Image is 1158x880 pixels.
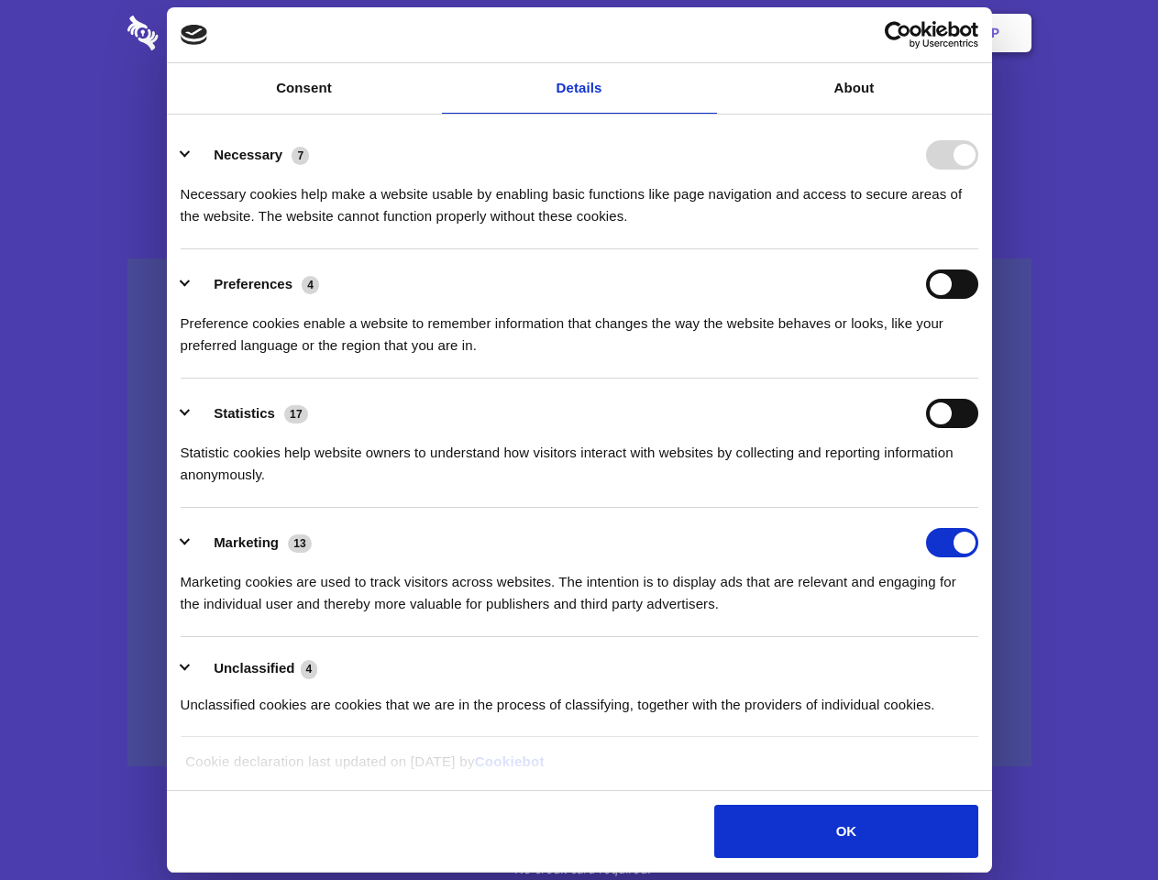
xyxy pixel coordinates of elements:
a: Wistia video thumbnail [127,258,1031,767]
button: Statistics (17) [181,399,320,428]
span: 4 [301,660,318,678]
button: OK [714,805,977,858]
span: 7 [292,147,309,165]
div: Necessary cookies help make a website usable by enabling basic functions like page navigation and... [181,170,978,227]
a: About [717,63,992,114]
div: Preference cookies enable a website to remember information that changes the way the website beha... [181,299,978,357]
label: Marketing [214,534,279,550]
label: Necessary [214,147,282,162]
h4: Auto-redaction of sensitive data, encrypted data sharing and self-destructing private chats. Shar... [127,167,1031,227]
iframe: Drift Widget Chat Controller [1066,788,1136,858]
a: Details [442,63,717,114]
img: logo-wordmark-white-trans-d4663122ce5f474addd5e946df7df03e33cb6a1c49d2221995e7729f52c070b2.svg [127,16,284,50]
div: Cookie declaration last updated on [DATE] by [171,751,987,786]
div: Statistic cookies help website owners to understand how visitors interact with websites by collec... [181,428,978,486]
a: Pricing [538,5,618,61]
a: Consent [167,63,442,114]
label: Preferences [214,276,292,291]
span: 4 [302,276,319,294]
a: Usercentrics Cookiebot - opens in a new window [818,21,978,49]
a: Cookiebot [475,753,545,769]
button: Preferences (4) [181,269,331,299]
button: Unclassified (4) [181,657,329,680]
div: Unclassified cookies are cookies that we are in the process of classifying, together with the pro... [181,680,978,716]
span: 13 [288,534,312,553]
h1: Eliminate Slack Data Loss. [127,82,1031,148]
div: Marketing cookies are used to track visitors across websites. The intention is to display ads tha... [181,557,978,615]
a: Login [832,5,911,61]
a: Contact [744,5,828,61]
label: Statistics [214,405,275,421]
button: Necessary (7) [181,140,321,170]
img: logo [181,25,208,45]
span: 17 [284,405,308,423]
button: Marketing (13) [181,528,324,557]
